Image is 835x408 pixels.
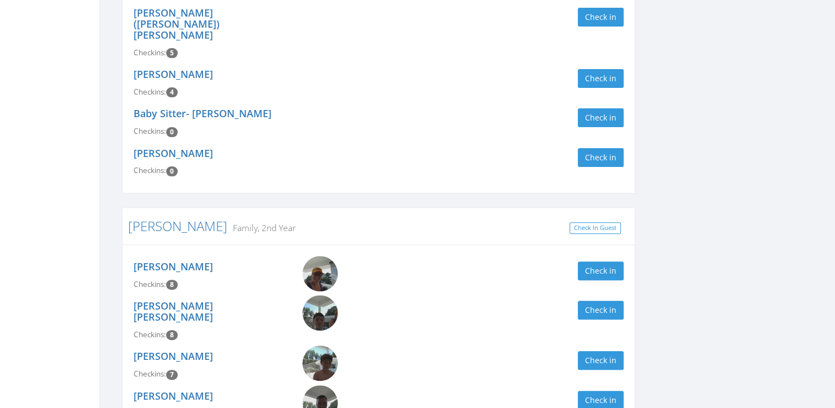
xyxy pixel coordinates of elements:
[134,6,220,41] a: [PERSON_NAME] ([PERSON_NAME]) [PERSON_NAME]
[166,87,178,97] span: Checkin count
[134,299,213,323] a: [PERSON_NAME] [PERSON_NAME]
[578,261,624,280] button: Check in
[166,127,178,137] span: Checkin count
[134,349,213,363] a: [PERSON_NAME]
[134,329,166,339] span: Checkins:
[302,346,338,381] img: Teddy_Hess.png
[578,301,624,320] button: Check in
[302,256,338,291] img: Kelly_Hess.png
[166,280,178,290] span: Checkin count
[578,148,624,167] button: Check in
[134,279,166,289] span: Checkins:
[166,166,178,176] span: Checkin count
[227,222,296,234] small: Family, 2nd Year
[134,87,166,97] span: Checkins:
[134,48,166,57] span: Checkins:
[578,8,624,27] button: Check in
[134,389,213,402] a: [PERSON_NAME]
[578,351,624,370] button: Check in
[302,295,338,331] img: Shepherd_Hess.png
[134,67,213,81] a: [PERSON_NAME]
[134,260,213,273] a: [PERSON_NAME]
[134,369,166,379] span: Checkins:
[128,217,227,235] a: [PERSON_NAME]
[166,370,178,380] span: Checkin count
[134,107,272,120] a: Baby Sitter- [PERSON_NAME]
[570,222,621,234] a: Check In Guest
[166,48,178,58] span: Checkin count
[134,147,213,160] a: [PERSON_NAME]
[578,69,624,88] button: Check in
[578,108,624,127] button: Check in
[134,126,166,136] span: Checkins:
[166,330,178,340] span: Checkin count
[134,165,166,175] span: Checkins:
